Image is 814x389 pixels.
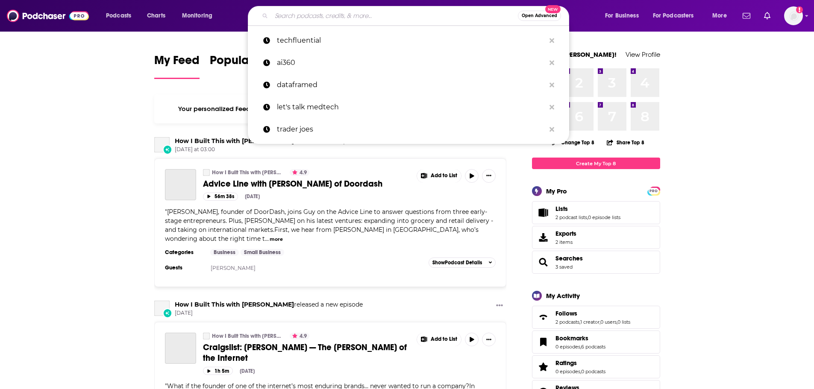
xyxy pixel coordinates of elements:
a: Lists [555,205,620,213]
a: 6 podcasts [581,344,605,350]
span: Follows [555,310,577,317]
a: Bookmarks [555,334,605,342]
a: How I Built This with Guy Raz [203,333,210,339]
span: Lists [555,205,568,213]
a: 0 episodes [555,369,580,374]
svg: Add a profile image [796,6,803,13]
button: ShowPodcast Details [429,257,496,268]
a: Searches [535,256,552,268]
span: Exports [555,230,576,237]
div: New Episode [163,308,172,318]
a: How I Built This with [PERSON_NAME] [212,333,282,339]
a: Searches [555,254,583,262]
div: [DATE] [245,193,260,199]
h3: Guests [165,264,203,271]
div: New Episode [163,145,172,154]
a: Follows [555,310,630,317]
span: Podcasts [106,10,131,22]
span: My Feed [154,53,200,73]
button: open menu [647,9,706,23]
a: Follows [535,311,552,323]
div: Your personalized Feed is curated based on the Podcasts, Creators, Users, and Lists that you Follow. [154,94,507,123]
button: 1h 5m [203,367,233,375]
a: 2 podcasts [555,319,579,325]
span: , [599,319,600,325]
span: , [579,319,580,325]
a: [PERSON_NAME] [211,265,256,271]
img: User Profile [784,6,803,25]
a: 1 creator [580,319,599,325]
span: Open Advanced [522,14,557,18]
span: Bookmarks [532,331,660,354]
a: Show notifications dropdown [761,9,774,23]
span: For Podcasters [653,10,694,22]
a: Ratings [535,361,552,373]
div: [DATE] [240,368,255,374]
a: dataframed [248,74,569,96]
a: Small Business [241,249,284,256]
span: [DATE] [175,310,363,317]
a: How I Built This with Guy Raz [154,137,170,152]
p: let's talk medtech [277,96,545,118]
a: How I Built This with Guy Raz [203,169,210,176]
span: Advice Line with [PERSON_NAME] of Doordash [203,178,382,189]
a: How I Built This with Guy Raz [175,301,294,308]
a: How I Built This with Guy Raz [154,301,170,316]
a: Lists [535,207,552,219]
a: 3 saved [555,264,573,270]
div: My Activity [546,292,580,300]
span: Follows [532,306,660,329]
p: techfluential [277,29,545,52]
a: Create My Top 8 [532,158,660,169]
button: Show profile menu [784,6,803,25]
a: My Feed [154,53,200,79]
p: trader joes [277,118,545,140]
span: Lists [532,201,660,224]
a: Welcome [PERSON_NAME]! [532,50,617,58]
span: Ratings [555,359,577,367]
a: Bookmarks [535,336,552,348]
span: Show Podcast Details [432,260,482,266]
button: Show More Button [482,169,496,183]
a: Popular Feed [210,53,282,79]
input: Search podcasts, credits, & more... [271,9,518,23]
img: Podchaser - Follow, Share and Rate Podcasts [7,8,89,24]
button: 4.9 [290,333,309,339]
button: Show More Button [417,169,461,183]
span: Craigslist: [PERSON_NAME] — The [PERSON_NAME] of the Internet [203,342,407,363]
span: ... [265,235,269,243]
span: Add to List [431,336,457,342]
a: Charts [141,9,170,23]
button: more [270,236,283,243]
a: Ratings [555,359,605,367]
button: Show More Button [482,333,496,346]
a: trader joes [248,118,569,140]
a: How I Built This with [PERSON_NAME] [212,169,282,176]
a: 0 users [600,319,617,325]
button: 56m 38s [203,193,238,201]
h3: released a new episode [175,137,363,145]
a: PRO [649,187,659,194]
div: My Pro [546,187,567,195]
button: 4.9 [290,169,309,176]
button: Open AdvancedNew [518,11,561,21]
span: " [165,208,493,243]
button: open menu [176,9,223,23]
button: open menu [599,9,649,23]
span: Ratings [532,355,660,378]
a: Show notifications dropdown [739,9,754,23]
a: 0 episodes [555,344,580,350]
span: , [580,344,581,350]
a: Advice Line with [PERSON_NAME] of Doordash [203,178,411,189]
span: , [587,214,588,220]
span: [PERSON_NAME], founder of DoorDash, joins Guy on the Advice Line to answer questions from three e... [165,208,493,243]
span: Logged in as BerkMarc [784,6,803,25]
span: More [712,10,727,22]
button: open menu [100,9,142,23]
a: 0 episode lists [588,214,620,220]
